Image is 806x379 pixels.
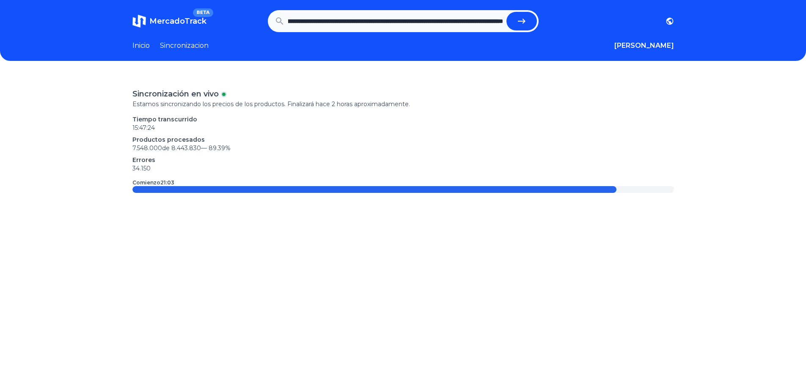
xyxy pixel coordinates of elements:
[149,16,206,26] span: MercadoTrack
[132,179,174,186] p: Comienzo
[132,156,674,164] p: Errores
[132,14,146,28] img: MercadoTrack
[160,41,209,51] a: Sincronizacion
[132,100,674,108] p: Estamos sincronizando los precios de los productos. Finalizará hace 2 horas aproximadamente.
[132,144,674,152] p: 7.548.000 de 8.443.830 —
[193,8,213,17] span: BETA
[132,124,155,132] time: 15:47:24
[209,144,231,152] span: 89.39 %
[132,135,674,144] p: Productos procesados
[160,179,174,186] time: 21:03
[132,115,674,124] p: Tiempo transcurrido
[132,164,674,173] p: 34.150
[132,14,206,28] a: MercadoTrackBETA
[614,41,674,51] button: [PERSON_NAME]
[132,88,219,100] p: Sincronización en vivo
[132,41,150,51] a: Inicio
